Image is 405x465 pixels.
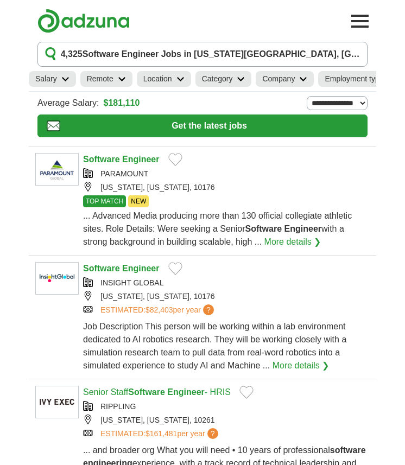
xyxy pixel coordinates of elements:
strong: software [330,445,366,455]
h2: Company [262,73,295,85]
span: 4,325 [61,48,83,61]
strong: Software [83,155,120,164]
h2: Employment type [325,73,383,85]
a: ESTIMATED:$82,403per year? [100,304,216,316]
button: 4,325Software Engineer Jobs in [US_STATE][GEOGRAPHIC_DATA], [GEOGRAPHIC_DATA] [37,42,368,67]
a: INSIGHT GLOBAL [100,278,163,287]
strong: Engineer [284,224,321,233]
div: RIPPLING [83,401,370,412]
div: Average Salary: [37,96,368,110]
span: $82,403 [145,305,173,314]
span: Job Description This person will be working within a lab environment dedicated to AI robotics res... [83,322,346,370]
img: Paramount Global logo [35,153,79,186]
img: Insight Global logo [35,262,79,295]
div: [US_STATE], [US_STATE], 10176 [83,291,370,302]
img: Adzuna logo [37,9,130,33]
span: NEW [128,195,149,207]
strong: Engineer [167,387,204,397]
span: $161,481 [145,429,177,438]
a: Senior StaffSoftware Engineer- HRIS [83,387,231,397]
a: ESTIMATED:$161,481per year? [100,428,220,439]
span: TOP MATCH [83,195,126,207]
h1: Software Engineer Jobs in [US_STATE][GEOGRAPHIC_DATA], [GEOGRAPHIC_DATA] [61,48,360,61]
button: Add to favorite jobs [168,262,182,275]
span: Get the latest jobs [60,119,358,132]
a: Remote [80,71,132,87]
a: Category [195,71,252,87]
a: $181,110 [104,97,140,110]
strong: Software [83,264,120,273]
a: Employment type [318,71,402,87]
div: [US_STATE], [US_STATE], 10176 [83,182,370,193]
strong: Engineer [122,155,159,164]
strong: Software [128,387,165,397]
button: Get the latest jobs [37,114,368,137]
button: Toggle main navigation menu [348,9,372,33]
button: Add to favorite jobs [168,153,182,166]
span: ? [203,304,214,315]
a: More details ❯ [264,235,321,249]
a: Software Engineer [83,155,160,164]
a: Salary [29,71,76,87]
a: PARAMOUNT [100,169,148,178]
img: Company logo [35,386,79,418]
h2: Salary [35,73,57,85]
div: [US_STATE], [US_STATE], 10261 [83,415,370,426]
a: Software Engineer [83,264,160,273]
span: ... Advanced Media producing more than 130 official collegiate athletic sites. Role Details: Were... [83,211,352,246]
a: More details ❯ [273,359,330,372]
strong: Software [245,224,282,233]
h2: Location [143,73,172,85]
span: ? [207,428,218,439]
h2: Category [202,73,233,85]
strong: Engineer [122,264,159,273]
button: Add to favorite jobs [239,386,254,399]
h2: Remote [87,73,113,85]
a: Company [256,71,314,87]
a: Location [137,71,191,87]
